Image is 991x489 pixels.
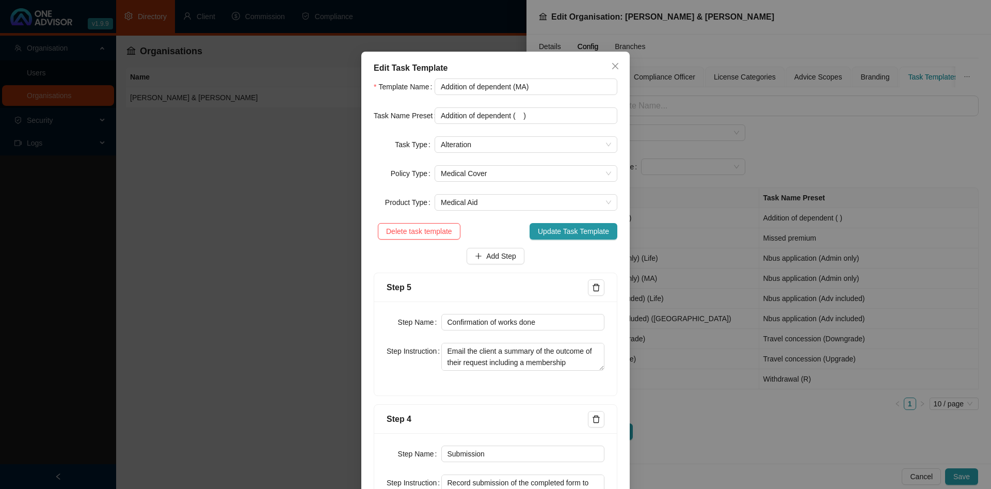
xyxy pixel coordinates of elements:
label: Template Name [374,78,435,95]
label: Task Name Preset [374,107,435,124]
label: Step Name [398,314,441,330]
button: Delete task template [378,223,460,240]
button: Update Task Template [530,223,617,240]
button: Add Step [467,248,524,264]
div: Step 4 [387,413,588,425]
label: Task Type [395,136,435,153]
span: delete [592,283,600,292]
span: Delete task template [386,226,452,237]
label: Step Instruction [387,343,441,359]
label: Policy Type [391,165,435,182]
span: plus [475,253,482,260]
div: Step 5 [387,281,588,294]
label: Step Name [398,446,441,462]
span: close [611,62,619,70]
span: Add Step [486,250,516,262]
button: Close [607,58,624,74]
span: Update Task Template [538,226,609,237]
span: Medical Aid [441,195,611,210]
textarea: Email the client a summary of the outcome of their request including a membership certificate con... [441,343,605,371]
label: Product Type [385,194,435,211]
span: delete [592,415,600,423]
span: Medical Cover [441,166,611,181]
div: Edit Task Template [374,62,617,74]
span: Alteration [441,137,611,152]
